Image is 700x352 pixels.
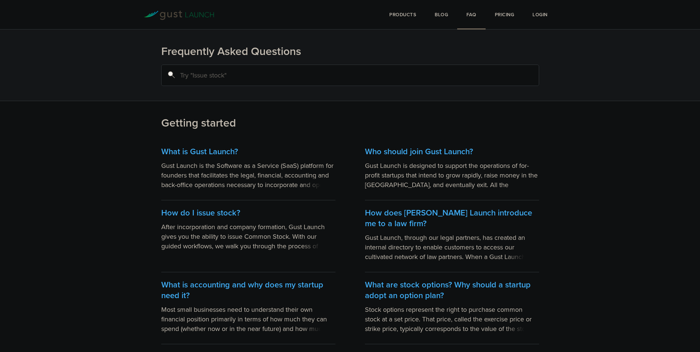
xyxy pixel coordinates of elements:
p: Gust Launch is designed to support the operations of for-profit startups that intend to grow rapi... [365,161,539,190]
a: What is accounting and why does my startup need it? Most small businesses need to understand thei... [161,272,335,344]
h3: What is accounting and why does my startup need it? [161,280,335,301]
a: Who should join Gust Launch? Gust Launch is designed to support the operations of for-profit star... [365,139,539,200]
p: Most small businesses need to understand their own financial position primarily in terms of how m... [161,305,335,334]
h3: How does [PERSON_NAME] Launch introduce me to a law firm? [365,208,539,229]
h3: Who should join Gust Launch? [365,146,539,157]
h3: What is Gust Launch? [161,146,335,157]
h1: Frequently Asked Questions [161,44,539,59]
h2: Getting started [161,66,539,131]
a: What are stock options? Why should a startup adopt an option plan? Stock options represent the ri... [365,272,539,344]
a: How do I issue stock? After incorporation and company formation, Gust Launch gives you the abilit... [161,200,335,272]
p: Stock options represent the right to purchase common stock at a set price. That price, called the... [365,305,539,334]
p: Gust Launch is the Software as a Service (SaaS) platform for founders that facilitates the legal,... [161,161,335,190]
h3: How do I issue stock? [161,208,335,218]
a: How does [PERSON_NAME] Launch introduce me to a law firm? Gust Launch, through our legal partners... [365,200,539,272]
a: What is Gust Launch? Gust Launch is the Software as a Service (SaaS) platform for founders that f... [161,139,335,200]
p: Gust Launch, through our legal partners, has created an internal directory to enable customers to... [365,233,539,262]
input: Try "Issue stock" [161,65,539,86]
h3: What are stock options? Why should a startup adopt an option plan? [365,280,539,301]
p: After incorporation and company formation, Gust Launch gives you the ability to issue Common Stoc... [161,222,335,251]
